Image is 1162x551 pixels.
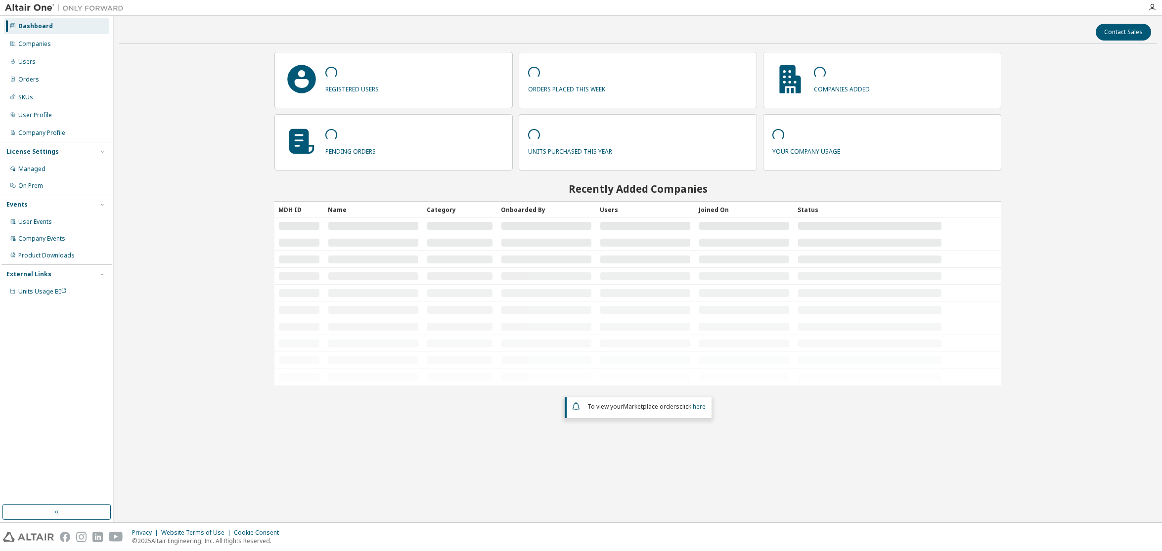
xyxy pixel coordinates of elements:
[18,218,52,226] div: User Events
[5,3,129,13] img: Altair One
[6,148,59,156] div: License Settings
[278,202,320,217] div: MDH ID
[18,58,36,66] div: Users
[798,202,942,217] div: Status
[623,402,679,411] em: Marketplace orders
[76,532,87,542] img: instagram.svg
[60,532,70,542] img: facebook.svg
[274,182,1001,195] h2: Recently Added Companies
[427,202,493,217] div: Category
[109,532,123,542] img: youtube.svg
[18,182,43,190] div: On Prem
[18,111,52,119] div: User Profile
[18,287,67,296] span: Units Usage BI
[587,402,706,411] span: To view your click
[18,235,65,243] div: Company Events
[18,93,33,101] div: SKUs
[161,529,234,537] div: Website Terms of Use
[814,82,870,93] p: companies added
[600,202,691,217] div: Users
[328,202,419,217] div: Name
[325,144,376,156] p: pending orders
[528,82,605,93] p: orders placed this week
[528,144,612,156] p: units purchased this year
[6,201,28,209] div: Events
[18,252,75,259] div: Product Downloads
[18,40,51,48] div: Companies
[693,402,706,411] a: here
[18,165,45,173] div: Managed
[6,270,51,278] div: External Links
[18,22,53,30] div: Dashboard
[18,76,39,84] div: Orders
[92,532,103,542] img: linkedin.svg
[132,537,285,545] p: © 2025 Altair Engineering, Inc. All Rights Reserved.
[325,82,379,93] p: registered users
[501,202,592,217] div: Onboarded By
[18,129,65,137] div: Company Profile
[1096,24,1151,41] button: Contact Sales
[234,529,285,537] div: Cookie Consent
[3,532,54,542] img: altair_logo.svg
[772,144,840,156] p: your company usage
[132,529,161,537] div: Privacy
[699,202,790,217] div: Joined On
